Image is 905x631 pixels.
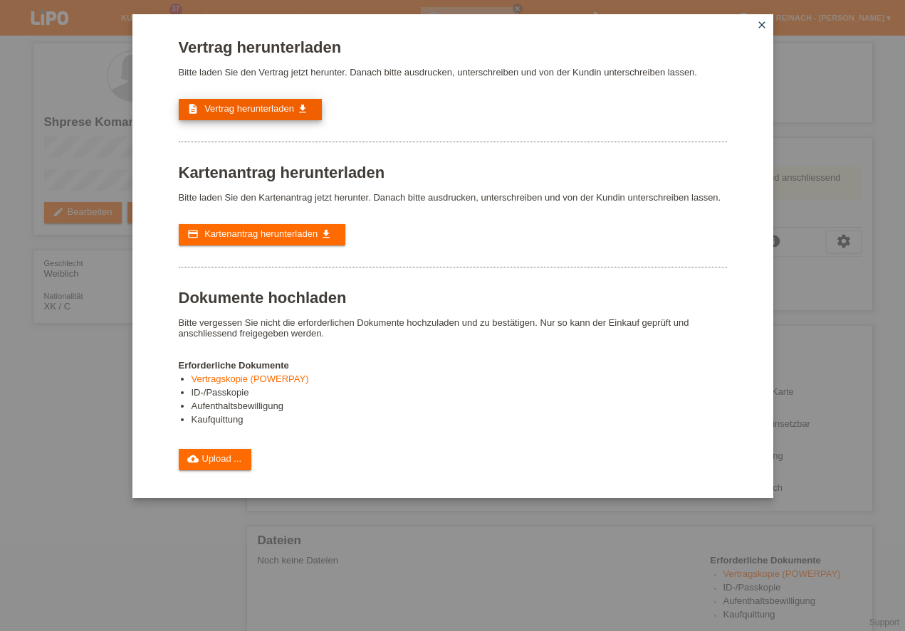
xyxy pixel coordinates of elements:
a: description Vertrag herunterladen get_app [179,99,322,120]
span: Vertrag herunterladen [204,103,294,114]
p: Bitte vergessen Sie nicht die erforderlichen Dokumente hochzuladen und zu bestätigen. Nur so kann... [179,317,727,339]
li: Aufenthaltsbewilligung [192,401,727,414]
h1: Kartenantrag herunterladen [179,164,727,181]
i: get_app [297,103,308,115]
a: close [753,18,771,34]
i: credit_card [187,228,199,240]
p: Bitte laden Sie den Kartenantrag jetzt herunter. Danach bitte ausdrucken, unterschreiben und von ... [179,192,727,203]
p: Bitte laden Sie den Vertrag jetzt herunter. Danach bitte ausdrucken, unterschreiben und von der K... [179,67,727,78]
i: close [756,19,768,31]
a: credit_card Kartenantrag herunterladen get_app [179,224,345,245]
i: description [187,103,199,115]
h1: Vertrag herunterladen [179,38,727,56]
a: cloud_uploadUpload ... [179,449,252,470]
a: Vertragskopie (POWERPAY) [192,373,309,384]
h4: Erforderliche Dokumente [179,360,727,371]
li: ID-/Passkopie [192,387,727,401]
li: Kaufquittung [192,414,727,428]
span: Kartenantrag herunterladen [204,228,318,239]
i: cloud_upload [187,453,199,465]
i: get_app [320,228,332,240]
h1: Dokumente hochladen [179,289,727,307]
